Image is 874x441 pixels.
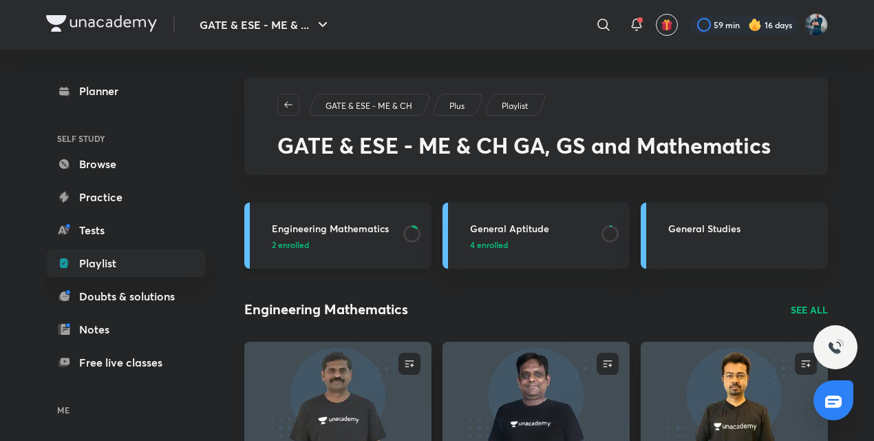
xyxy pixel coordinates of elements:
[470,221,593,236] h3: General Aptitude
[46,15,157,35] a: Company Logo
[272,221,395,236] h3: Engineering Mathematics
[668,221,820,236] h3: General Studies
[641,203,828,269] a: General Studies
[656,14,678,36] button: avatar
[661,19,673,31] img: avatar
[244,203,431,269] a: Engineering Mathematics2 enrolled
[46,183,206,211] a: Practice
[804,13,828,37] img: Vinay Upadhyay
[46,216,206,244] a: Tests
[244,299,408,320] h2: Engineering Mathematics
[46,249,206,277] a: Playlist
[46,316,206,343] a: Notes
[46,127,206,150] h6: SELF STUDY
[191,11,339,39] button: GATE & ESE - ME & ...
[272,238,309,251] span: 2 enrolled
[748,18,762,32] img: streak
[447,100,467,112] a: Plus
[791,302,828,317] a: SEE ALL
[277,130,771,160] span: GATE & ESE - ME & CH GA, GS and Mathematics
[449,100,465,112] p: Plus
[46,77,206,105] a: Planner
[326,100,412,112] p: GATE & ESE - ME & CH
[46,150,206,178] a: Browse
[46,398,206,422] h6: ME
[46,15,157,32] img: Company Logo
[46,349,206,376] a: Free live classes
[46,283,206,310] a: Doubts & solutions
[323,100,415,112] a: GATE & ESE - ME & CH
[470,238,508,251] span: 4 enrolled
[827,339,844,356] img: ttu
[443,203,630,269] a: General Aptitude4 enrolled
[500,100,531,112] a: Playlist
[502,100,528,112] p: Playlist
